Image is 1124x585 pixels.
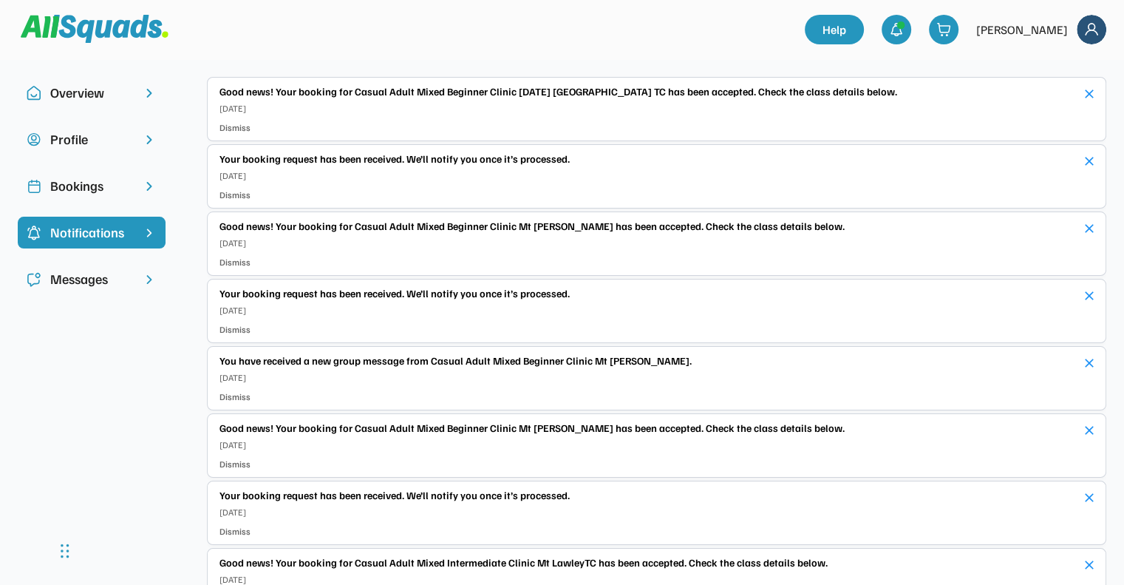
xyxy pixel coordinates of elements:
[219,304,1073,317] div: [DATE]
[1082,221,1097,236] button: close
[142,272,157,287] img: chevron-right.svg
[142,179,157,194] img: chevron-right.svg
[219,121,251,135] div: Dismiss
[27,86,41,101] img: Icon%20copy%2010.svg
[1082,288,1097,303] button: close
[219,420,1073,436] div: Good news! Your booking for Casual Adult Mixed Beginner Clinic Mt [PERSON_NAME] has been accepted...
[219,285,1073,301] div: Your booking request has been received. We’ll notify you once it’s processed.
[219,390,251,404] div: Dismiss
[1082,558,1097,572] button: close
[219,353,1073,368] div: You have received a new group message from Casual Adult Mixed Beginner Clinic Mt [PERSON_NAME].
[805,15,864,44] a: Help
[219,189,251,202] div: Dismiss
[142,226,157,240] img: chevron-right%20copy%203.svg
[1082,356,1097,371] button: close
[936,22,951,37] img: shopping-cart-01%20%281%29.svg
[50,269,133,289] div: Messages
[219,256,251,269] div: Dismiss
[142,86,157,101] img: chevron-right.svg
[27,179,41,194] img: Icon%20copy%202.svg
[21,15,168,43] img: Squad%20Logo.svg
[50,223,133,243] div: Notifications
[1082,423,1097,438] button: close
[219,102,1073,115] div: [DATE]
[976,21,1068,38] div: [PERSON_NAME]
[219,487,1073,503] div: Your booking request has been received. We’ll notify you once it’s processed.
[219,371,1073,385] div: [DATE]
[219,506,1073,519] div: [DATE]
[1077,15,1106,44] img: Frame%2018.svg
[219,555,1073,570] div: Good news! Your booking for Casual Adult Mixed Intermediate Clinic Mt LawleyTC has been accepted....
[889,22,904,37] img: bell-03%20%281%29.svg
[219,525,251,538] div: Dismiss
[219,323,251,337] div: Dismiss
[219,458,251,471] div: Dismiss
[142,132,157,147] img: chevron-right.svg
[219,439,1073,452] div: [DATE]
[27,132,41,147] img: user-circle.svg
[1082,87,1097,101] button: close
[219,237,1073,250] div: [DATE]
[50,176,133,196] div: Bookings
[27,272,41,287] img: Icon%20copy%205.svg
[1082,154,1097,169] button: close
[27,226,41,240] img: Icon%20%2820%29.svg
[219,84,1073,99] div: Good news! Your booking for Casual Adult Mixed Beginner Clinic [DATE] [GEOGRAPHIC_DATA] TC has be...
[219,151,1073,166] div: Your booking request has been received. We’ll notify you once it’s processed.
[50,129,133,149] div: Profile
[219,218,1073,234] div: Good news! Your booking for Casual Adult Mixed Beginner Clinic Mt [PERSON_NAME] has been accepted...
[1082,490,1097,505] button: close
[50,83,133,103] div: Overview
[219,169,1073,183] div: [DATE]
